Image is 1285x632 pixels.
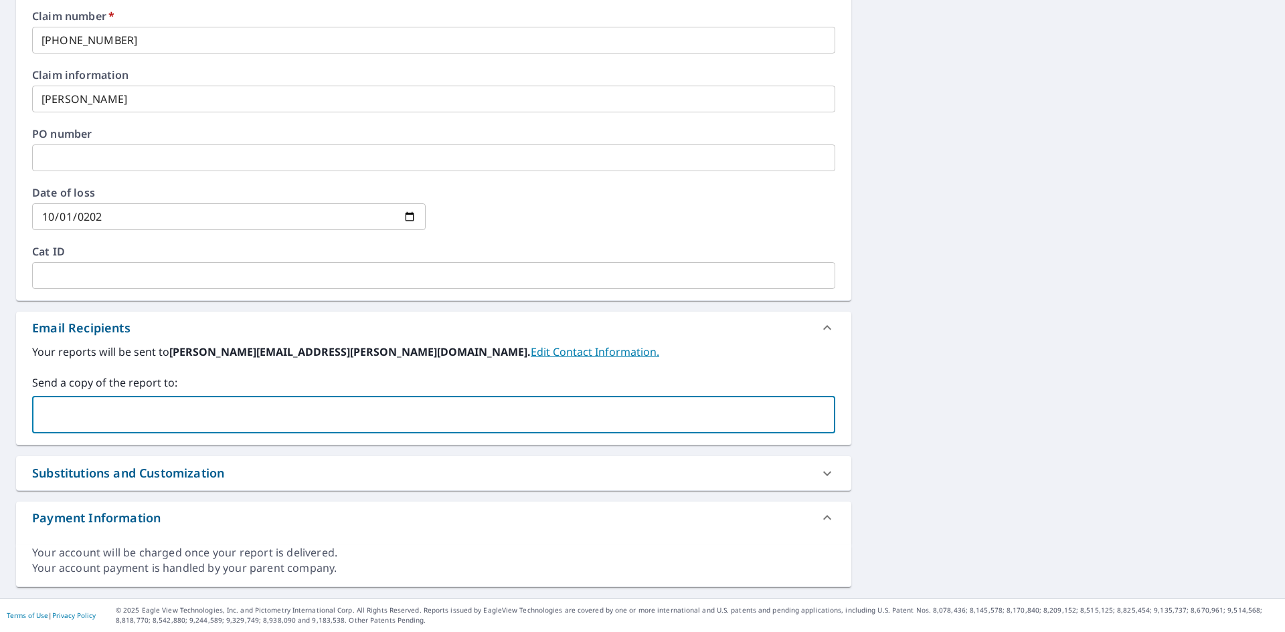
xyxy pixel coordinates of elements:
[32,128,835,139] label: PO number
[32,11,835,21] label: Claim number
[32,246,835,257] label: Cat ID
[7,611,48,620] a: Terms of Use
[32,464,224,482] div: Substitutions and Customization
[32,545,835,560] div: Your account will be charged once your report is delivered.
[32,375,835,391] label: Send a copy of the report to:
[7,611,96,619] p: |
[169,344,531,359] b: [PERSON_NAME][EMAIL_ADDRESS][PERSON_NAME][DOMAIN_NAME].
[16,502,851,534] div: Payment Information
[116,605,1278,625] p: © 2025 Eagle View Technologies, Inc. and Pictometry International Corp. All Rights Reserved. Repo...
[32,319,131,337] div: Email Recipients
[32,509,161,527] div: Payment Information
[531,344,659,359] a: EditContactInfo
[16,456,851,490] div: Substitutions and Customization
[32,560,835,576] div: Your account payment is handled by your parent company.
[52,611,96,620] a: Privacy Policy
[16,312,851,344] div: Email Recipients
[32,344,835,360] label: Your reports will be sent to
[32,187,426,198] label: Date of loss
[32,70,835,80] label: Claim information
